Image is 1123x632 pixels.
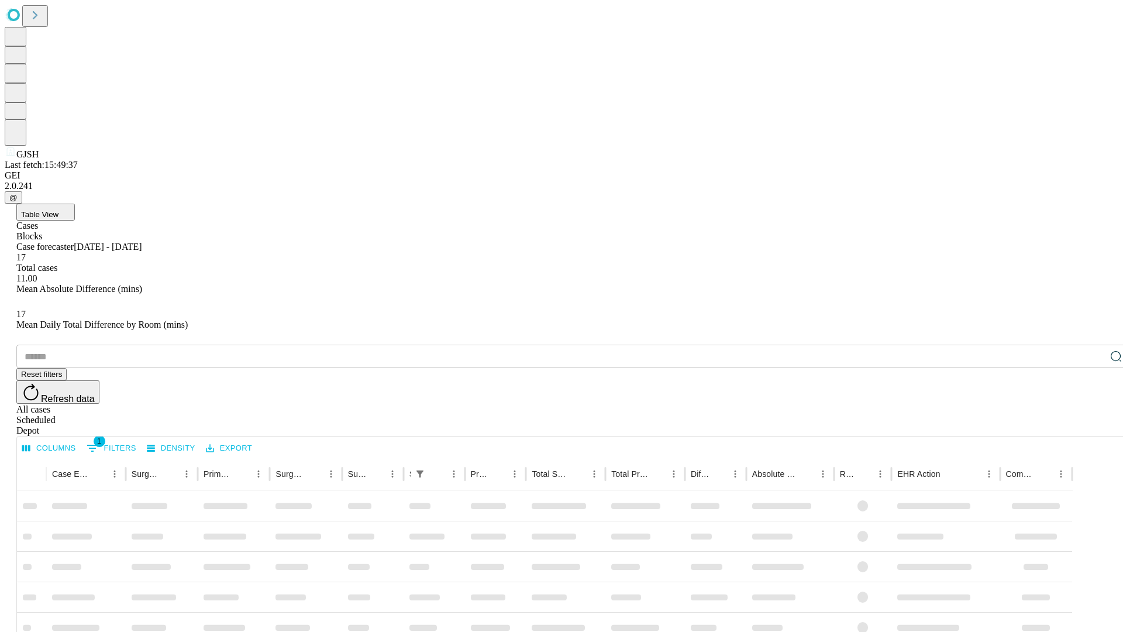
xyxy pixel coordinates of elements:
span: 1 [94,435,105,447]
button: Sort [711,466,727,482]
button: Sort [234,466,250,482]
span: 11.00 [16,273,37,283]
div: 2.0.241 [5,181,1118,191]
button: Menu [872,466,888,482]
div: Total Scheduled Duration [532,469,569,479]
span: Last fetch: 15:49:37 [5,160,78,170]
button: Select columns [19,439,79,458]
button: Sort [570,466,586,482]
button: Density [144,439,198,458]
div: Primary Service [204,469,233,479]
span: @ [9,193,18,202]
span: Table View [21,210,58,219]
div: Resolved in EHR [840,469,855,479]
button: Sort [90,466,106,482]
button: Show filters [84,439,139,458]
button: Export [203,439,255,458]
span: 17 [16,252,26,262]
button: Sort [942,466,958,482]
button: Menu [666,466,682,482]
span: 17 [16,309,26,319]
span: [DATE] - [DATE] [74,242,142,252]
button: Menu [815,466,831,482]
span: Mean Absolute Difference (mins) [16,284,142,294]
button: Menu [323,466,339,482]
button: Sort [429,466,446,482]
div: 1 active filter [412,466,428,482]
button: Sort [1036,466,1053,482]
button: Menu [507,466,523,482]
button: Menu [250,466,267,482]
button: Sort [306,466,323,482]
button: Show filters [412,466,428,482]
div: Total Predicted Duration [611,469,648,479]
span: Total cases [16,263,57,273]
button: Sort [649,466,666,482]
div: Comments [1006,469,1035,479]
span: GJSH [16,149,39,159]
div: EHR Action [897,469,940,479]
div: Absolute Difference [752,469,797,479]
button: Reset filters [16,368,67,380]
div: Surgery Name [275,469,305,479]
span: Case forecaster [16,242,74,252]
div: Difference [691,469,709,479]
button: Sort [368,466,384,482]
button: Sort [162,466,178,482]
div: GEI [5,170,1118,181]
button: Menu [178,466,195,482]
button: @ [5,191,22,204]
span: Reset filters [21,370,62,379]
span: Refresh data [41,394,95,404]
div: Predicted In Room Duration [471,469,490,479]
button: Menu [446,466,462,482]
button: Table View [16,204,75,221]
button: Menu [106,466,123,482]
div: Surgery Date [348,469,367,479]
button: Sort [490,466,507,482]
button: Menu [981,466,997,482]
div: Scheduled In Room Duration [409,469,411,479]
button: Sort [798,466,815,482]
button: Menu [586,466,602,482]
button: Menu [727,466,743,482]
button: Menu [1053,466,1069,482]
div: Case Epic Id [52,469,89,479]
button: Refresh data [16,380,99,404]
button: Sort [856,466,872,482]
span: Mean Daily Total Difference by Room (mins) [16,320,188,329]
div: Surgeon Name [132,469,161,479]
button: Menu [384,466,401,482]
